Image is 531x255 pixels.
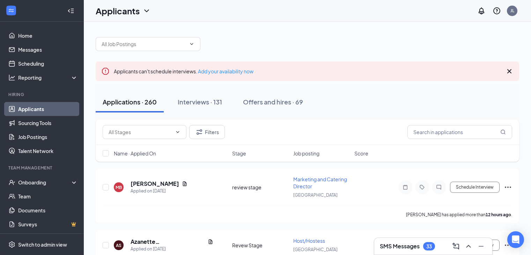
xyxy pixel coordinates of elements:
div: review stage [232,184,289,191]
svg: Notifications [477,7,486,15]
span: [GEOGRAPHIC_DATA] [293,192,338,198]
a: Documents [18,203,78,217]
div: Revew Stage [232,242,289,249]
svg: ChevronDown [142,7,151,15]
a: Talent Network [18,144,78,158]
button: ChevronUp [463,241,474,252]
div: Switch to admin view [18,241,67,248]
span: [GEOGRAPHIC_DATA] [293,247,338,252]
svg: Minimize [477,242,485,250]
span: Name · Applied On [114,150,156,157]
div: Hiring [8,92,76,97]
span: Job posting [293,150,319,157]
a: Applicants [18,102,78,116]
svg: ComposeMessage [452,242,460,250]
svg: ChevronUp [464,242,473,250]
b: 12 hours ago [486,212,511,217]
input: All Job Postings [102,40,186,48]
div: AS [116,242,121,248]
a: Job Postings [18,130,78,144]
span: Stage [232,150,246,157]
span: Applicants can't schedule interviews. [114,68,253,74]
svg: Filter [195,128,204,136]
p: [PERSON_NAME] has applied more than . [406,212,512,218]
svg: QuestionInfo [493,7,501,15]
svg: UserCheck [8,179,15,186]
a: SurveysCrown [18,217,78,231]
div: Reporting [18,74,78,81]
svg: MagnifyingGlass [500,129,506,135]
input: Search in applications [407,125,512,139]
a: Home [18,29,78,43]
svg: Error [101,67,110,75]
input: All Stages [109,128,172,136]
svg: Document [208,239,213,245]
div: Team Management [8,165,76,171]
div: Applied on [DATE] [131,246,213,253]
div: Open Intercom Messenger [507,231,524,248]
a: Add your availability now [198,68,253,74]
button: Minimize [475,241,487,252]
a: Scheduling [18,57,78,71]
button: Schedule Interview [450,182,500,193]
svg: Settings [8,241,15,248]
span: Score [354,150,368,157]
div: MB [116,184,122,190]
svg: ChevronDown [189,41,194,47]
h1: Applicants [96,5,140,17]
div: Onboarding [18,179,72,186]
a: Team [18,189,78,203]
div: Interviews · 131 [178,97,222,106]
a: Messages [18,43,78,57]
svg: ChatInactive [435,184,443,190]
svg: ChevronDown [175,129,180,135]
svg: Document [182,181,187,187]
span: Host/Hostess [293,238,325,244]
svg: Ellipses [504,183,512,191]
button: Filter Filters [189,125,225,139]
button: ComposeMessage [450,241,462,252]
a: Sourcing Tools [18,116,78,130]
h5: Azanette [PERSON_NAME] [131,238,205,246]
svg: Analysis [8,74,15,81]
span: Marketing and Catering Director [293,176,347,189]
div: Applied on [DATE] [131,188,187,195]
h3: SMS Messages [380,242,420,250]
svg: Tag [418,184,426,190]
h5: [PERSON_NAME] [131,180,179,188]
div: Offers and hires · 69 [243,97,303,106]
div: 33 [426,243,432,249]
svg: Note [401,184,410,190]
svg: WorkstreamLogo [8,7,15,14]
svg: Collapse [67,7,74,14]
div: JL [510,8,514,14]
svg: Cross [505,67,514,75]
svg: Ellipses [504,241,512,249]
div: Applications · 260 [103,97,157,106]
